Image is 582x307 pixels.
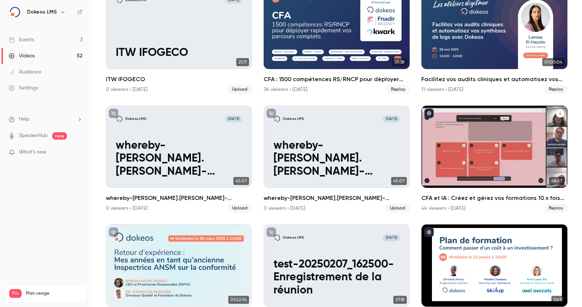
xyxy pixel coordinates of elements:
[383,234,400,242] span: [DATE]
[9,84,38,92] div: Settings
[233,177,249,185] span: 45:07
[9,6,21,18] img: Dokeos LMS
[116,115,123,123] img: whereby-vasileos.beck-18-Dec-2024-1505-CET
[236,58,249,66] span: 21:17
[19,132,48,140] a: SpeakerHub
[283,235,304,240] p: Dokeos LMS
[228,204,252,213] span: Upload
[9,36,34,43] div: Events
[228,85,252,94] span: Upload
[106,106,252,213] li: whereby-vasileos.beck-18-Dec-2024-1505-CET
[392,58,407,66] span: 59:38
[283,117,304,121] p: Dokeos LMS
[9,68,41,76] div: Audience
[9,52,35,60] div: Videos
[421,194,567,202] h2: CFA et IA : Créez et gérez vos formations 10 x fois plus vite grâce à l'IA et un LMS intuitif
[26,291,82,296] span: Plan usage
[116,139,242,178] p: whereby-[PERSON_NAME].[PERSON_NAME]-[DATE]-1505-CET
[267,109,276,118] button: unpublished
[109,227,118,237] button: unpublished
[116,46,242,60] p: ITW IFOGECO
[106,106,252,213] a: whereby-vasileos.beck-18-Dec-2024-1505-CETDokeos LMS[DATE]whereby-[PERSON_NAME].[PERSON_NAME]-[DA...
[106,194,252,202] h2: whereby-[PERSON_NAME].[PERSON_NAME]-[DATE]-1505-CET
[106,75,252,84] h2: ITW IFOGECO
[264,86,307,93] div: 36 viewers • [DATE]
[106,205,148,212] div: 0 viewers • [DATE]
[109,109,118,118] button: unpublished
[264,194,410,202] h2: whereby-[PERSON_NAME].[PERSON_NAME]-[DATE]-1505-CET
[264,205,305,212] div: 0 viewers • [DATE]
[19,148,46,156] span: What's new
[421,106,567,213] a: 48:57CFA et IA : Créez et gérez vos formations 10 x fois plus vite grâce à l'IA et un LMS intuiti...
[421,75,567,84] h2: Facilitez vos audits cliniques et automatisez vos synthèses de logs avec Dokeos
[549,177,564,185] span: 48:57
[27,8,57,16] h6: Dokeos LMS
[391,177,407,185] span: 45:07
[264,106,410,213] li: whereby-vasileos.beck-18-Dec-2024-1505-CET
[551,296,564,304] span: 56:11
[19,115,30,123] span: Help
[273,139,400,178] p: whereby-[PERSON_NAME].[PERSON_NAME]-[DATE]-1505-CET
[273,115,281,123] img: whereby-vasileos.beck-18-Dec-2024-1505-CET
[424,227,434,237] button: published
[386,204,410,213] span: Upload
[267,227,276,237] button: unpublished
[264,75,410,84] h2: CFA : 1500 compétences RS/RNCP pour déployer rapidement vos parcours complets
[225,115,242,123] span: [DATE]
[387,85,410,94] span: Replay
[393,296,407,304] span: 27:18
[9,115,83,123] li: help-dropdown-opener
[52,132,67,140] span: new
[544,85,567,94] span: Replay
[273,234,281,242] img: test-20250207_162500-Enregistrement de la réunion
[9,289,22,298] span: Pro
[125,117,146,121] p: Dokeos LMS
[273,258,400,297] p: test-20250207_162500-Enregistrement de la réunion
[228,296,249,304] span: 01:02:34
[542,58,564,66] span: 01:00:04
[421,86,463,93] div: 11 viewers • [DATE]
[106,86,148,93] div: 0 viewers • [DATE]
[421,106,567,213] li: CFA et IA : Créez et gérez vos formations 10 x fois plus vite grâce à l'IA et un LMS intuitif
[383,115,400,123] span: [DATE]
[264,106,410,213] a: whereby-vasileos.beck-18-Dec-2024-1505-CETDokeos LMS[DATE]whereby-[PERSON_NAME].[PERSON_NAME]-[DA...
[424,109,434,118] button: published
[421,205,466,212] div: 44 viewers • [DATE]
[544,204,567,213] span: Replay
